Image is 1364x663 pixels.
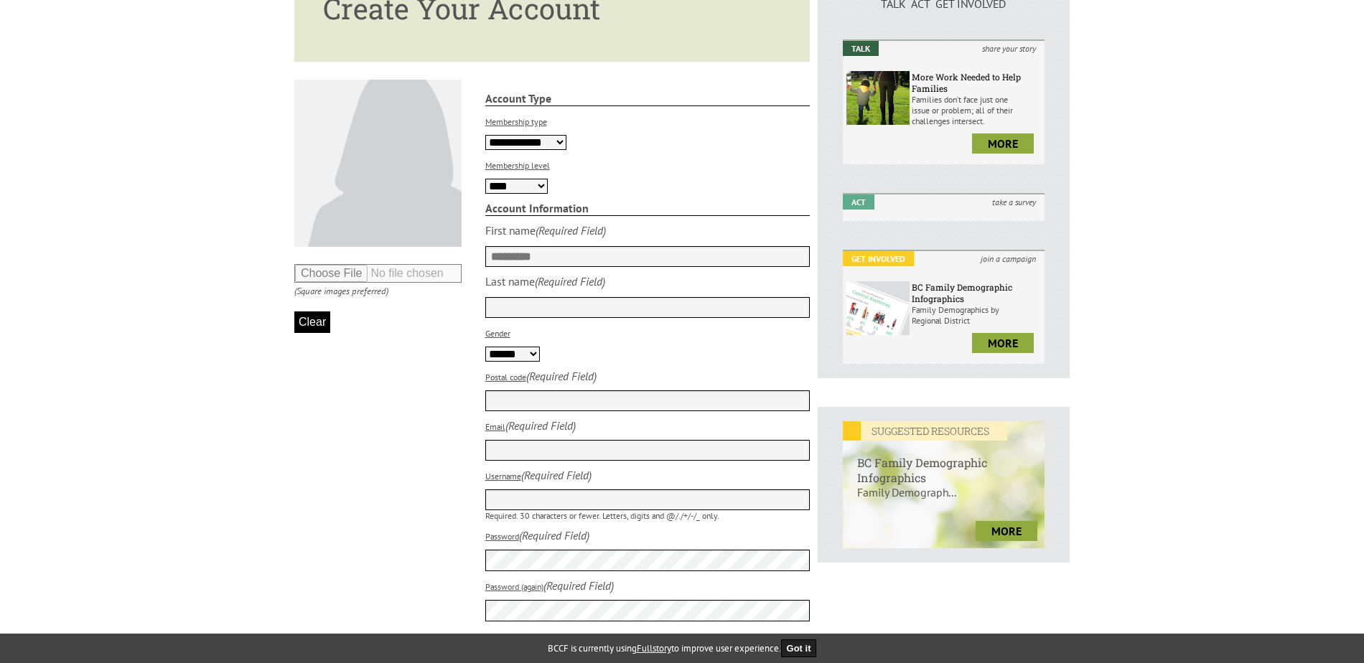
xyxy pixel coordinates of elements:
i: (Required Field) [521,468,592,482]
div: First name [485,223,536,238]
label: Password [485,531,519,542]
i: (Required Field) [535,274,605,288]
i: take a survey [984,194,1045,210]
a: more [972,333,1034,353]
em: Get Involved [843,251,914,266]
label: Postal code [485,372,526,382]
h6: BC Family Demographic Infographics [843,441,1045,485]
strong: Account Preferences [485,633,811,648]
em: Talk [843,41,879,56]
p: Family Demograph... [843,485,1045,514]
p: Required. 30 characters or fewer. Letters, digits and @/./+/-/_ only. [485,510,811,521]
i: (Square images preferred) [294,285,388,297]
em: Act [843,194,874,210]
i: join a campaign [972,251,1045,266]
button: Clear [294,311,330,333]
a: more [976,521,1037,541]
i: (Required Field) [519,528,589,542]
h6: More Work Needed to Help Families [912,71,1041,94]
strong: Account Information [485,201,811,216]
i: (Required Field) [505,418,576,433]
i: (Required Field) [536,223,606,238]
h6: BC Family Demographic Infographics [912,281,1041,304]
label: Password (again) [485,581,543,592]
label: Membership level [485,160,550,171]
i: (Required Field) [543,578,614,593]
label: Gender [485,328,510,339]
strong: Account Type [485,91,811,106]
a: Fullstory [637,642,671,654]
i: share your story [973,41,1045,56]
label: Membership type [485,116,547,127]
label: Email [485,421,505,432]
div: Last name [485,274,535,288]
p: Families don’t face just one issue or problem; all of their challenges intersect. [912,94,1041,126]
i: (Required Field) [526,369,597,383]
img: Default User Photo [294,80,462,247]
a: more [972,133,1034,154]
label: Username [485,471,521,481]
em: SUGGESTED RESOURCES [843,421,1007,441]
button: Got it [781,639,817,657]
p: Family Demographics by Regional District [912,304,1041,326]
